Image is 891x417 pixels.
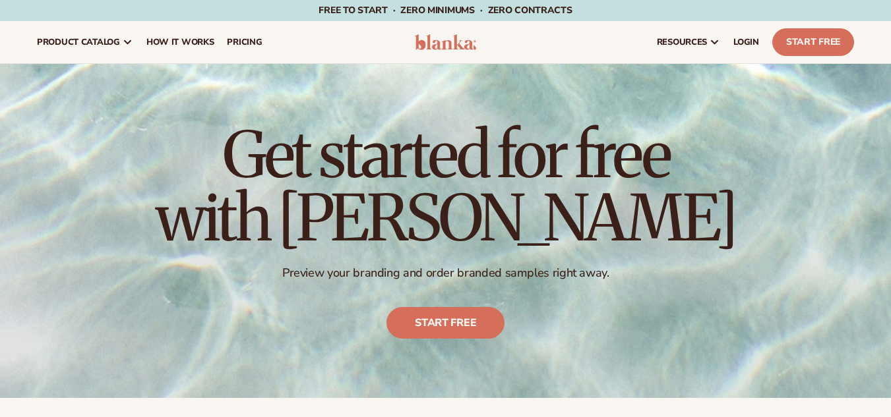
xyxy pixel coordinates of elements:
[727,21,766,63] a: LOGIN
[156,123,736,250] h1: Get started for free with [PERSON_NAME]
[146,37,214,47] span: How It Works
[415,34,477,50] img: logo
[386,307,505,339] a: Start free
[220,21,268,63] a: pricing
[37,37,120,47] span: product catalog
[772,28,854,56] a: Start Free
[319,4,572,16] span: Free to start · ZERO minimums · ZERO contracts
[30,21,140,63] a: product catalog
[657,37,707,47] span: resources
[156,265,736,281] p: Preview your branding and order branded samples right away.
[140,21,221,63] a: How It Works
[733,37,759,47] span: LOGIN
[227,37,262,47] span: pricing
[650,21,727,63] a: resources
